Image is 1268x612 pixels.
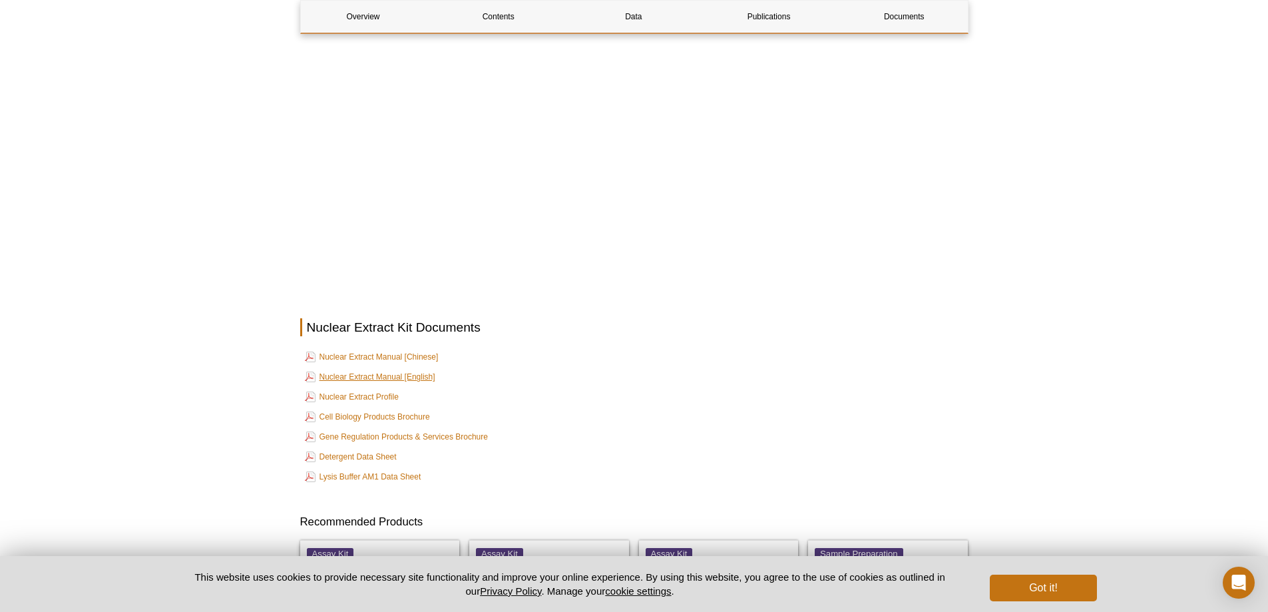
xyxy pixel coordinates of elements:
[480,585,541,597] a: Privacy Policy
[172,570,968,598] p: This website uses cookies to provide necessary site functionality and improve your online experie...
[639,540,799,594] a: Assay Kit TransAM Nrf2
[469,540,629,594] a: Assay Kit TransAM NFkB Family
[305,469,421,485] a: Lysis Buffer AM1 Data Sheet
[301,1,426,33] a: Overview
[300,540,460,594] a: Assay Kit TransAM NFkB p65
[305,429,488,445] a: Gene Regulation Products & Services Brochure
[305,409,430,425] a: Cell Biology Products Brochure
[1223,567,1255,599] div: Open Intercom Messenger
[300,318,968,336] h2: Nuclear Extract Kit Documents
[706,1,831,33] a: Publications
[646,548,693,559] span: Assay Kit
[300,514,968,530] h3: Recommended Products
[571,1,696,33] a: Data
[815,548,903,559] span: Sample Preparation
[436,1,561,33] a: Contents
[841,1,966,33] a: Documents
[305,349,439,365] a: Nuclear Extract Manual [Chinese]
[808,540,968,594] a: Sample Preparation Dounce Homogenizer
[307,548,354,559] span: Assay Kit
[990,575,1096,601] button: Got it!
[305,389,399,405] a: Nuclear Extract Profile
[605,585,671,597] button: cookie settings
[305,369,435,385] a: Nuclear Extract Manual [English]
[305,449,397,465] a: Detergent Data Sheet
[476,548,523,559] span: Assay Kit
